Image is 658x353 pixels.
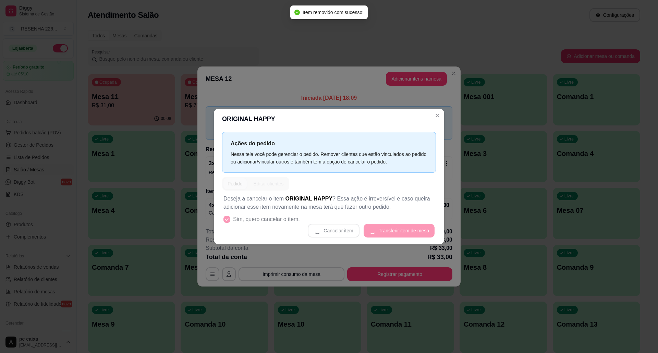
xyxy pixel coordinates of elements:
header: ORIGINAL HAPPY [214,109,444,129]
span: check-circle [294,10,300,15]
button: Close [432,110,443,121]
p: Deseja a cancelar o item ? Essa ação é irreversível e caso queira adicionar esse item novamente n... [223,195,435,211]
span: ORIGINAL HAPPY [285,196,333,202]
span: Item removido com sucesso! [303,10,364,15]
p: Ações do pedido [231,139,427,148]
div: Nessa tela você pode gerenciar o pedido. Remover clientes que estão vinculados ao pedido ou adici... [231,150,427,166]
